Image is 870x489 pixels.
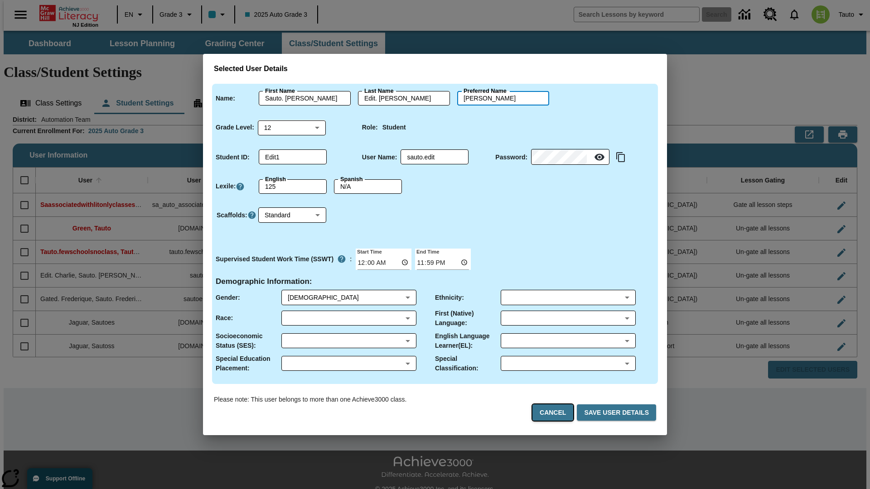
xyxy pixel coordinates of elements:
[258,208,326,223] div: Standard
[216,354,281,373] p: Special Education Placement :
[364,87,393,95] label: Last Name
[216,94,235,103] p: Name :
[214,395,406,404] p: Please note: This user belongs to more than one Achieve3000 class.
[613,149,628,165] button: Copy text to clipboard
[265,87,295,95] label: First Name
[333,251,350,267] button: Supervised Student Work Time is the timeframe when students can take LevelSet and when lessons ar...
[401,150,469,164] div: User Name
[577,404,656,421] button: Save User Details
[531,150,609,165] div: Password
[382,123,406,132] p: Student
[362,153,397,162] p: User Name :
[288,293,402,302] div: Male
[495,153,527,162] p: Password :
[216,277,312,287] h4: Demographic Information :
[590,148,609,166] button: Reveal Password
[362,123,378,132] p: Role :
[216,254,333,264] p: Supervised Student Work Time (SSWT)
[216,251,352,267] div: :
[340,175,363,183] label: Spanish
[259,150,327,164] div: Student ID
[216,123,254,132] p: Grade Level :
[356,248,382,255] label: Start Time
[435,309,501,328] p: First (Native) Language :
[216,293,240,302] p: Gender :
[435,354,501,373] p: Special Classification :
[216,331,281,350] p: Socioeconomic Status (SES) :
[258,208,326,223] div: Scaffolds
[435,331,501,350] p: English Language Learner(EL) :
[247,211,256,220] button: Click here to know more about Scaffolds
[216,153,250,162] p: Student ID :
[216,313,233,323] p: Race :
[214,65,656,73] h3: Selected User Details
[258,120,326,135] div: Grade Level
[435,293,464,302] p: Ethnicity :
[217,211,247,220] p: Scaffolds :
[216,182,236,191] p: Lexile :
[265,175,286,183] label: English
[415,248,439,255] label: End Time
[532,404,573,421] button: Cancel
[236,182,245,191] a: Click here to know more about Lexiles, Will open in new tab
[258,120,326,135] div: 12
[464,87,507,95] label: Preferred Name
